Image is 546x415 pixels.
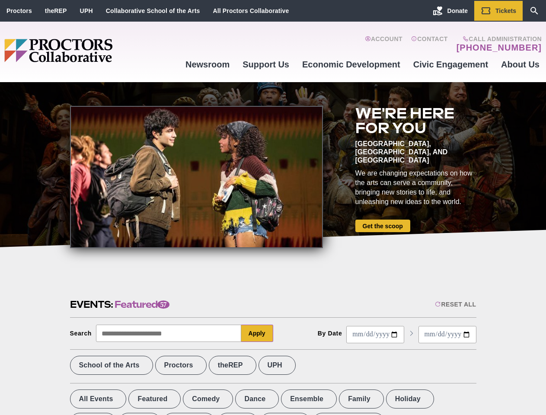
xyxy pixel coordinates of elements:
label: Proctors [155,356,207,375]
span: Call Administration [454,35,542,42]
div: Search [70,330,92,337]
div: By Date [318,330,342,337]
a: Get the scoop [355,220,410,232]
label: Ensemble [281,389,337,409]
a: Donate [426,1,474,21]
label: Dance [235,389,279,409]
a: Search [523,1,546,21]
div: Reset All [435,301,476,308]
a: theREP [45,7,67,14]
label: Comedy [183,389,233,409]
a: Economic Development [296,53,407,76]
h2: Events: [70,298,169,311]
label: UPH [259,356,296,375]
a: Newsroom [179,53,236,76]
h2: We're here for you [355,106,476,135]
a: Contact [411,35,448,53]
a: UPH [80,7,93,14]
a: Civic Engagement [407,53,495,76]
a: Support Us [236,53,296,76]
label: Featured [128,389,181,409]
a: All Proctors Collaborative [213,7,289,14]
span: 57 [157,300,169,309]
a: [PHONE_NUMBER] [457,42,542,53]
button: Apply [241,325,273,342]
span: Featured [115,298,169,311]
label: All Events [70,389,127,409]
div: We are changing expectations on how the arts can serve a community, bringing new stories to life,... [355,169,476,207]
span: Tickets [495,7,516,14]
a: About Us [495,53,546,76]
label: Holiday [386,389,434,409]
img: Proctors logo [4,39,179,62]
a: Proctors [6,7,32,14]
label: theREP [209,356,256,375]
label: Family [339,389,384,409]
span: Donate [447,7,468,14]
a: Collaborative School of the Arts [106,7,200,14]
a: Account [365,35,402,53]
a: Tickets [474,1,523,21]
label: School of the Arts [70,356,153,375]
div: [GEOGRAPHIC_DATA], [GEOGRAPHIC_DATA], and [GEOGRAPHIC_DATA] [355,140,476,164]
